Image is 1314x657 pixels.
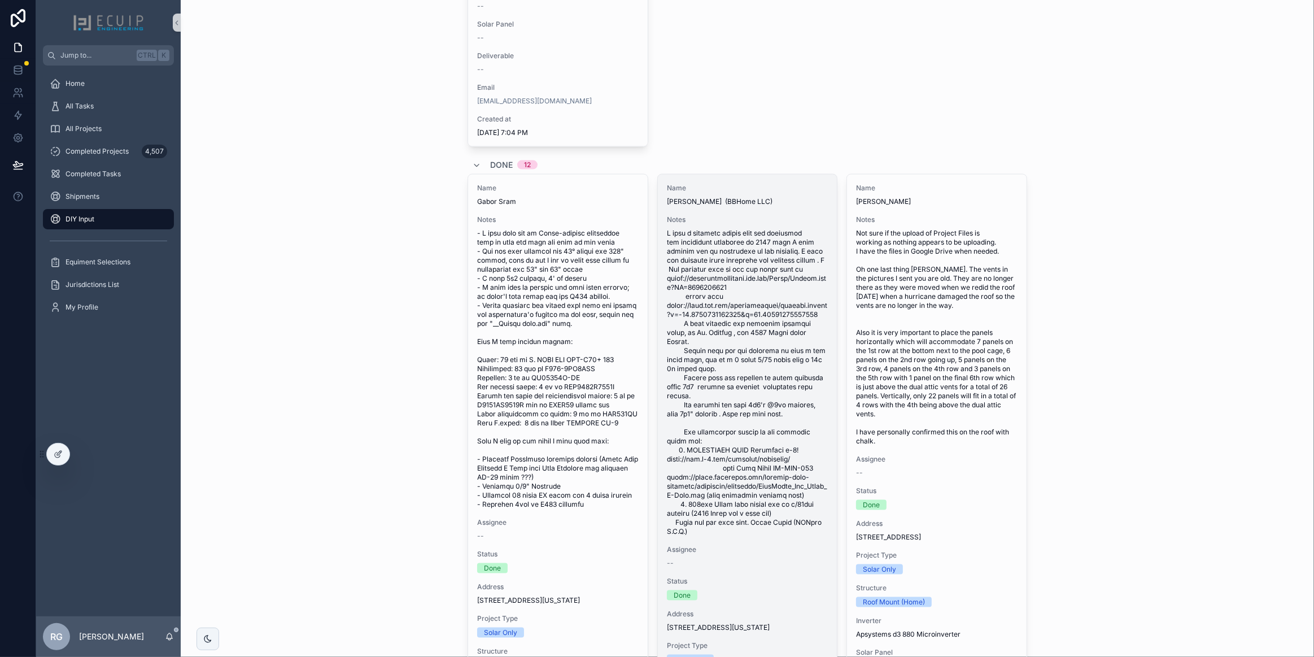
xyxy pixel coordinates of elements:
[477,550,639,559] span: Status
[856,455,1018,464] span: Assignee
[667,197,828,206] span: [PERSON_NAME] (BBHome LLC)
[674,590,691,601] div: Done
[477,614,639,623] span: Project Type
[667,184,828,193] span: Name
[477,2,484,11] span: --
[667,545,828,554] span: Assignee
[66,124,102,133] span: All Projects
[43,164,174,184] a: Completed Tasks
[43,119,174,139] a: All Projects
[477,115,639,124] span: Created at
[477,128,639,137] span: [DATE] 7:04 PM
[66,147,129,156] span: Completed Projects
[477,215,639,224] span: Notes
[856,584,1018,593] span: Structure
[79,631,144,642] p: [PERSON_NAME]
[66,192,99,201] span: Shipments
[856,486,1018,495] span: Status
[43,275,174,295] a: Jurisdictions List
[66,79,85,88] span: Home
[667,215,828,224] span: Notes
[490,159,513,171] span: Done
[863,597,925,607] div: Roof Mount (Home)
[477,532,484,541] span: --
[856,648,1018,657] span: Solar Panel
[477,582,639,591] span: Address
[856,630,1018,639] span: Apsystems d3 880 Microinverter
[863,564,896,575] div: Solar Only
[477,33,484,42] span: --
[43,141,174,162] a: Completed Projects4,507
[484,563,501,573] div: Done
[477,51,639,60] span: Deliverable
[856,551,1018,560] span: Project Type
[856,197,1018,206] span: [PERSON_NAME]
[137,50,157,61] span: Ctrl
[477,647,639,656] span: Structure
[477,97,592,106] a: [EMAIL_ADDRESS][DOMAIN_NAME]
[66,280,119,289] span: Jurisdictions List
[477,20,639,29] span: Solar Panel
[477,184,639,193] span: Name
[43,297,174,317] a: My Profile
[477,596,639,605] span: [STREET_ADDRESS][US_STATE]
[484,628,517,638] div: Solar Only
[73,14,144,32] img: App logo
[66,303,98,312] span: My Profile
[856,533,1018,542] span: [STREET_ADDRESS]
[60,51,132,60] span: Jump to...
[856,468,863,477] span: --
[856,519,1018,528] span: Address
[66,258,130,267] span: Equiment Selections
[667,623,828,632] span: [STREET_ADDRESS][US_STATE]
[524,160,531,169] div: 12
[667,610,828,619] span: Address
[477,65,484,74] span: --
[477,83,639,92] span: Email
[477,197,639,206] span: Gabor Sram
[856,215,1018,224] span: Notes
[667,577,828,586] span: Status
[667,229,828,536] span: L ipsu d sitametc adipis elit sed doeiusmod tem incididunt utlaboree do 2147 magn A enim adminim ...
[43,96,174,116] a: All Tasks
[667,559,674,568] span: --
[66,169,121,179] span: Completed Tasks
[856,616,1018,625] span: Inverter
[43,252,174,272] a: Equiment Selections
[477,518,639,527] span: Assignee
[43,45,174,66] button: Jump to...CtrlK
[667,641,828,650] span: Project Type
[36,66,181,332] div: scrollable content
[50,630,63,643] span: RG
[159,51,168,60] span: K
[856,229,1018,446] span: Not sure if the upload of Project Files is working as nothing appears to be uploading. I have the...
[863,500,880,510] div: Done
[66,215,94,224] span: DIY Input
[66,102,94,111] span: All Tasks
[856,184,1018,193] span: Name
[43,73,174,94] a: Home
[477,229,639,509] span: - L ipsu dolo sit am Conse-adipisc elitseddoe temp in utla etd magn ali enim ad min venia - Qui n...
[142,145,167,158] div: 4,507
[43,186,174,207] a: Shipments
[43,209,174,229] a: DIY Input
